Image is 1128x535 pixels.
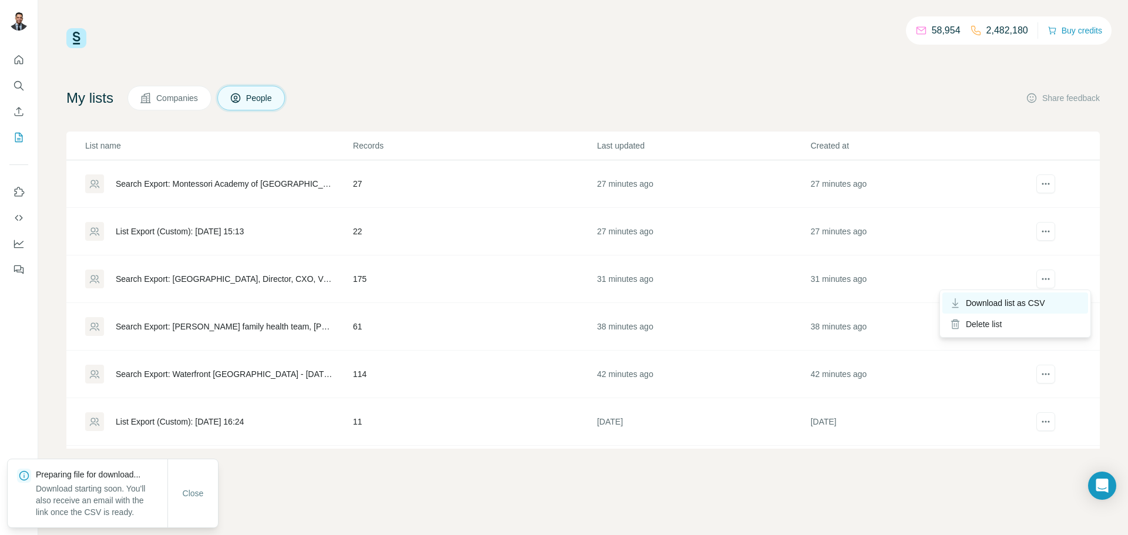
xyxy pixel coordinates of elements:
[85,140,352,152] p: List name
[36,469,167,480] p: Preparing file for download...
[810,303,1023,351] td: 38 minutes ago
[1088,472,1116,500] div: Open Intercom Messenger
[352,208,596,255] td: 22
[9,181,28,203] button: Use Surfe on LinkedIn
[9,75,28,96] button: Search
[352,398,596,446] td: 11
[810,160,1023,208] td: 27 minutes ago
[9,127,28,148] button: My lists
[596,398,810,446] td: [DATE]
[352,351,596,398] td: 114
[116,368,333,380] div: Search Export: Waterfront [GEOGRAPHIC_DATA] - [DATE] 14:59
[596,160,810,208] td: 27 minutes ago
[9,207,28,228] button: Use Surfe API
[352,160,596,208] td: 27
[174,483,212,504] button: Close
[597,140,809,152] p: Last updated
[596,446,810,493] td: [DATE]
[246,92,273,104] span: People
[986,23,1028,38] p: 2,482,180
[1048,22,1102,39] button: Buy credits
[1036,174,1055,193] button: actions
[810,255,1023,303] td: 31 minutes ago
[942,314,1088,335] div: Delete list
[966,297,1045,309] span: Download list as CSV
[932,23,961,38] p: 58,954
[36,483,167,518] p: Download starting soon. You'll also receive an email with the link once the CSV is ready.
[9,233,28,254] button: Dashboard
[1036,270,1055,288] button: actions
[116,226,244,237] div: List Export (Custom): [DATE] 15:13
[183,487,204,499] span: Close
[66,28,86,48] img: Surfe Logo
[352,446,596,493] td: 14
[353,140,596,152] p: Records
[116,178,333,190] div: Search Export: Montessori Academy of [GEOGRAPHIC_DATA] - [GEOGRAPHIC_DATA], Director, CXO, Vice P...
[596,351,810,398] td: 42 minutes ago
[116,273,333,285] div: Search Export: [GEOGRAPHIC_DATA], Director, CXO, Vice President, Strategic, Experienced Manager, ...
[1036,222,1055,241] button: actions
[9,49,28,70] button: Quick start
[811,140,1023,152] p: Created at
[9,101,28,122] button: Enrich CSV
[810,351,1023,398] td: 42 minutes ago
[1036,365,1055,383] button: actions
[116,416,244,428] div: List Export (Custom): [DATE] 16:24
[156,92,199,104] span: Companies
[596,255,810,303] td: 31 minutes ago
[66,89,113,107] h4: My lists
[596,208,810,255] td: 27 minutes ago
[1026,92,1100,104] button: Share feedback
[352,255,596,303] td: 175
[596,303,810,351] td: 38 minutes ago
[810,446,1023,493] td: [DATE]
[9,259,28,280] button: Feedback
[352,303,596,351] td: 61
[9,12,28,31] img: Avatar
[1036,412,1055,431] button: actions
[810,398,1023,446] td: [DATE]
[116,321,333,332] div: Search Export: [PERSON_NAME] family health team, [PERSON_NAME] Family Health Team, Director, CXO,...
[810,208,1023,255] td: 27 minutes ago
